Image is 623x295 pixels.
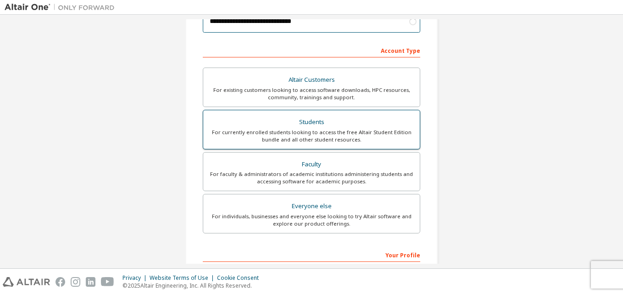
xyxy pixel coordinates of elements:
p: © 2025 Altair Engineering, Inc. All Rights Reserved. [122,282,264,289]
div: Website Terms of Use [150,274,217,282]
div: Altair Customers [209,74,414,86]
div: Privacy [122,274,150,282]
div: For faculty & administrators of academic institutions administering students and accessing softwa... [209,170,414,185]
div: Students [209,116,414,129]
img: altair_logo.svg [3,277,50,287]
div: For individuals, businesses and everyone else looking to try Altair software and explore our prod... [209,213,414,227]
div: For existing customers looking to access software downloads, HPC resources, community, trainings ... [209,86,414,101]
img: linkedin.svg [86,277,95,287]
img: facebook.svg [56,277,65,287]
div: Everyone else [209,200,414,213]
div: Cookie Consent [217,274,264,282]
div: Your Profile [203,247,420,262]
div: Faculty [209,158,414,171]
img: youtube.svg [101,277,114,287]
div: Account Type [203,43,420,57]
img: instagram.svg [71,277,80,287]
div: For currently enrolled students looking to access the free Altair Student Edition bundle and all ... [209,129,414,143]
img: Altair One [5,3,119,12]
